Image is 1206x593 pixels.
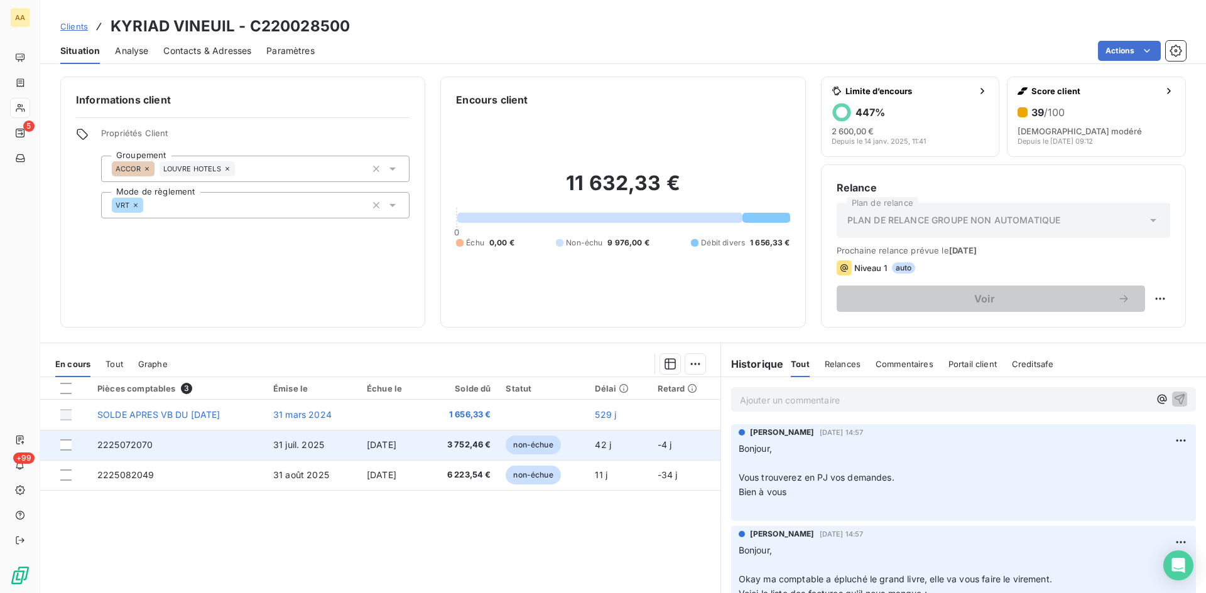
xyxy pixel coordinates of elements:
[506,383,580,393] div: Statut
[431,469,491,481] span: 6 223,54 €
[181,383,192,394] span: 3
[97,409,220,420] span: SOLDE APRES VB DU [DATE]
[837,245,1170,255] span: Prochaine relance prévue le
[750,427,815,438] span: [PERSON_NAME]
[1163,550,1193,580] div: Open Intercom Messenger
[143,200,153,211] input: Ajouter une valeur
[1098,41,1161,61] button: Actions
[367,383,416,393] div: Échue le
[837,180,1170,195] h6: Relance
[60,45,100,57] span: Situation
[721,356,784,371] h6: Historique
[949,245,977,255] span: [DATE]
[273,439,324,450] span: 31 juil. 2025
[273,409,332,420] span: 31 mars 2024
[23,120,35,132] span: 5
[791,359,810,369] span: Tout
[97,469,155,480] span: 2225082049
[854,263,887,273] span: Niveau 1
[750,237,790,248] span: 1 656,33 €
[821,77,1000,157] button: Limite d’encours447%2 600,00 €Depuis le 14 janv. 2025, 11:41
[1007,77,1186,157] button: Score client39/100[DEMOGRAPHIC_DATA] modéréDepuis le [DATE] 09:12
[163,165,221,173] span: LOUVRE HOTELS
[163,45,251,57] span: Contacts & Adresses
[750,528,815,540] span: [PERSON_NAME]
[235,163,245,174] input: Ajouter une valeur
[739,574,1052,584] span: Okay ma comptable a épluché le grand livre, elle va vous faire le virement.
[273,469,329,480] span: 31 août 2025
[595,383,642,393] div: Délai
[739,486,787,497] span: Bien à vous
[832,126,874,136] span: 2 600,00 €
[852,294,1117,304] span: Voir
[489,237,514,248] span: 0,00 €
[76,92,410,107] h6: Informations client
[111,15,350,38] h3: KYRIAD VINEUIL - C220028500
[116,165,141,173] span: ACCOR
[820,429,864,436] span: [DATE] 14:57
[701,237,745,248] span: Débit divers
[101,128,410,146] span: Propriétés Client
[13,452,35,464] span: +99
[1018,137,1093,145] span: Depuis le [DATE] 09:12
[820,530,864,538] span: [DATE] 14:57
[658,469,678,480] span: -34 j
[55,359,90,369] span: En cours
[876,359,933,369] span: Commentaires
[847,214,1061,227] span: PLAN DE RELANCE GROUPE NON AUTOMATIQUE
[138,359,168,369] span: Graphe
[595,469,607,480] span: 11 j
[506,435,560,454] span: non-échue
[466,237,484,248] span: Échu
[97,439,153,450] span: 2225072070
[856,106,885,119] h6: 447 %
[10,565,30,585] img: Logo LeanPay
[1044,106,1065,119] span: /100
[454,227,459,237] span: 0
[566,237,602,248] span: Non-échu
[431,439,491,451] span: 3 752,46 €
[739,472,894,483] span: Vous trouverez en PJ vos demandes.
[367,439,396,450] span: [DATE]
[10,8,30,28] div: AA
[367,469,396,480] span: [DATE]
[607,237,649,248] span: 9 976,00 €
[273,383,352,393] div: Émise le
[658,439,672,450] span: -4 j
[837,286,1145,312] button: Voir
[266,45,315,57] span: Paramètres
[106,359,123,369] span: Tout
[456,171,790,208] h2: 11 632,33 €
[739,545,772,555] span: Bonjour,
[825,359,861,369] span: Relances
[1031,86,1159,96] span: Score client
[506,466,560,484] span: non-échue
[595,439,611,450] span: 42 j
[1012,359,1054,369] span: Creditsafe
[658,383,713,393] div: Retard
[115,45,148,57] span: Analyse
[1031,106,1065,119] h6: 39
[1018,126,1142,136] span: [DEMOGRAPHIC_DATA] modéré
[892,262,916,274] span: auto
[60,21,88,31] span: Clients
[456,92,528,107] h6: Encours client
[595,409,616,420] span: 529 j
[948,359,997,369] span: Portail client
[97,383,258,394] div: Pièces comptables
[431,383,491,393] div: Solde dû
[431,409,491,421] span: 1 656,33 €
[116,201,129,209] span: VRT
[739,443,772,454] span: Bonjour,
[845,86,973,96] span: Limite d’encours
[60,20,88,33] a: Clients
